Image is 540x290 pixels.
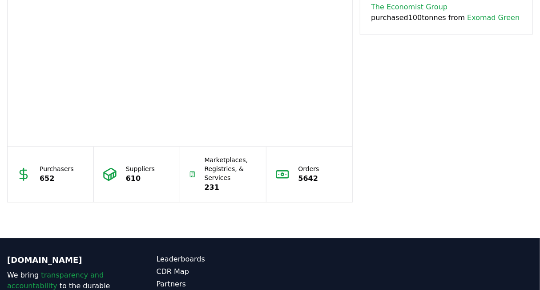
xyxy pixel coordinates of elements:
a: CDR Map [157,266,270,277]
p: 610 [126,173,155,184]
p: Orders [298,164,319,173]
p: 652 [40,173,74,184]
p: Purchasers [40,164,74,173]
p: 5642 [298,173,319,184]
a: The Economist Group [371,2,447,12]
span: purchased 100 tonnes from [371,2,522,23]
p: [DOMAIN_NAME] [7,254,121,266]
span: transparency and accountability [7,271,104,290]
a: Exomad Green [467,12,520,23]
p: Suppliers [126,164,155,173]
p: 231 [205,182,257,193]
a: Partners [157,279,270,290]
p: Marketplaces, Registries, & Services [205,155,257,182]
a: Leaderboards [157,254,270,265]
